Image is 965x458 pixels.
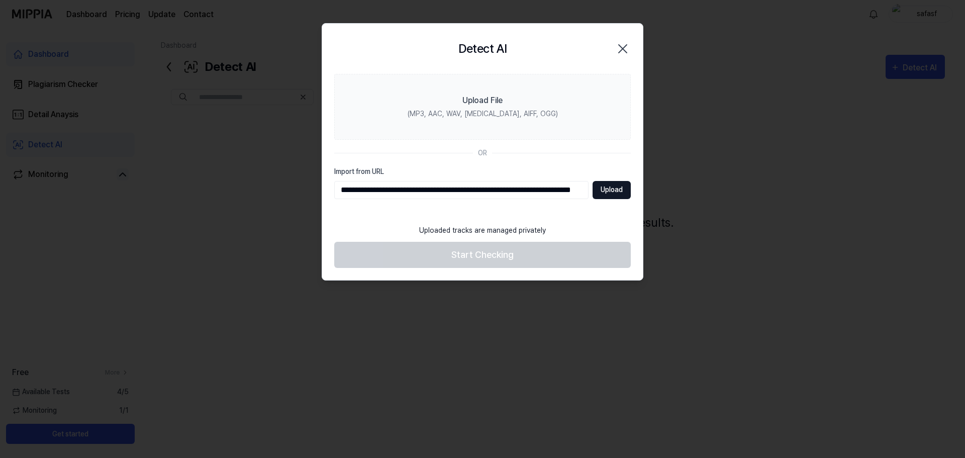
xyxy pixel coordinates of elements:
[593,181,631,199] button: Upload
[408,109,558,119] div: (MP3, AAC, WAV, [MEDICAL_DATA], AIFF, OGG)
[478,148,487,158] div: OR
[413,219,552,242] div: Uploaded tracks are managed privately
[458,40,507,58] h2: Detect AI
[334,166,631,177] label: Import from URL
[462,95,503,107] div: Upload File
